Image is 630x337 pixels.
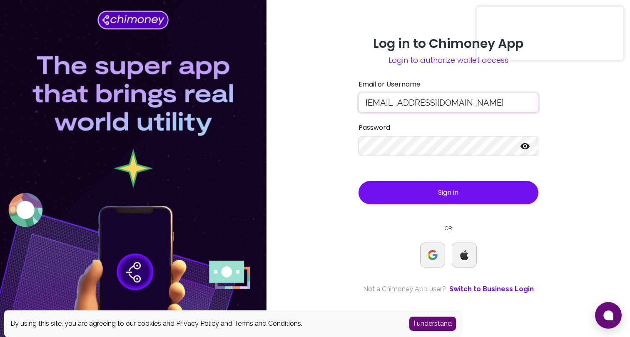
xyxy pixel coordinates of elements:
[359,79,538,89] label: Email or Username
[409,317,456,331] button: Accept cookies
[23,13,41,20] div: v 4.0.25
[13,22,20,28] img: website_grey.svg
[176,320,219,327] a: Privacy Policy
[13,13,20,20] img: logo_orange.svg
[359,224,538,232] small: OR
[83,48,90,55] img: tab_keywords_by_traffic_grey.svg
[449,284,534,294] a: Switch to Business Login
[438,188,458,197] span: Sign in
[22,48,29,55] img: tab_domain_overview_orange.svg
[32,49,75,55] div: Domain Overview
[420,243,445,268] button: Google
[459,250,469,260] img: Apple
[359,55,538,66] span: Login to authorize wallet access
[595,302,622,329] button: Open chat window
[10,319,397,329] div: By using this site, you are agreeing to our cookies and and .
[359,36,538,51] h3: Log in to Chimoney App
[234,320,301,327] a: Terms and Conditions
[22,22,92,28] div: Domain: [DOMAIN_NAME]
[428,250,438,260] img: Google
[359,181,538,204] button: Sign in
[92,49,140,55] div: Keywords by Traffic
[359,123,538,133] label: Password
[363,284,446,294] span: Not a Chimoney App user?
[452,243,477,268] button: Apple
